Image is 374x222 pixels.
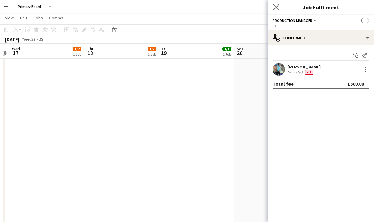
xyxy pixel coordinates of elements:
[148,47,156,51] span: 1/2
[222,47,231,51] span: 1/1
[20,15,27,21] span: Edit
[236,49,243,57] span: 20
[268,3,374,11] h3: Job Fulfilment
[273,81,294,87] div: Total fee
[361,18,369,23] span: --
[39,37,45,42] div: BST
[47,14,66,22] a: Comms
[161,49,167,57] span: 19
[223,52,231,57] div: 1 Job
[288,70,304,75] div: Not rated
[31,14,45,22] a: Jobs
[13,0,46,13] button: Primary Board
[11,49,20,57] span: 17
[49,15,63,21] span: Comms
[162,46,167,52] span: Fri
[288,64,321,70] div: [PERSON_NAME]
[87,46,95,52] span: Thu
[268,30,374,45] div: Confirmed
[304,70,314,75] div: Crew has different fees then in role
[73,47,81,51] span: 1/2
[5,36,19,43] div: [DATE]
[273,18,312,23] span: Production manager
[12,46,20,52] span: Wed
[34,15,43,21] span: Jobs
[21,37,36,42] span: Week 38
[148,52,156,57] div: 1 Job
[236,46,243,52] span: Sat
[273,23,369,28] div: --:-- - --:--
[18,14,30,22] a: Edit
[305,70,313,75] span: Fee
[273,18,317,23] button: Production manager
[5,15,14,21] span: View
[86,49,95,57] span: 18
[73,52,81,57] div: 1 Job
[3,14,16,22] a: View
[347,81,364,87] div: £300.00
